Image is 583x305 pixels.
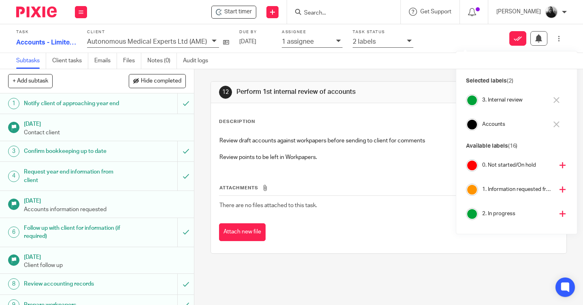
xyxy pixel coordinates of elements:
[420,9,451,15] span: Get Support
[466,77,567,85] p: Selected labels
[8,278,19,290] div: 8
[236,88,406,96] h1: Perform 1st internal review of accounts
[219,119,255,125] p: Description
[147,53,177,69] a: Notes (0)
[24,166,121,186] h1: Request year end information from client
[8,171,19,182] div: 4
[219,203,317,208] span: There are no files attached to this task.
[8,74,53,88] button: + Add subtask
[24,251,186,261] h1: [DATE]
[282,30,343,35] label: Assignee
[353,30,413,35] label: Task status
[24,261,186,269] p: Client follow up
[219,223,266,241] button: Attach new file
[466,142,567,150] p: Available labels
[482,96,548,104] h4: 3. Internal review
[224,8,252,16] span: Start timer
[24,145,121,157] h1: Confirm bookkeeping up to date
[219,186,258,190] span: Attachments
[183,53,214,69] a: Audit logs
[239,30,272,35] label: Due by
[353,38,376,45] p: 2 labels
[94,53,117,69] a: Emails
[8,98,19,109] div: 1
[482,210,553,218] h4: 2. In progress
[16,30,77,35] label: Task
[211,6,256,19] div: Autonomous Medical Experts Ltd (AME) - Accounts - Limited Company - 2024
[52,53,88,69] a: Client tasks
[482,186,553,193] h4: 1. Information requested from client
[8,146,19,157] div: 3
[482,161,553,169] h4: 0. Not started/On hold
[545,6,558,19] img: IMG_9585.jpg
[219,153,558,161] p: Review points to be left in Workpapers.
[87,38,207,45] p: Autonomous Medical Experts Ltd (AME)
[24,118,186,128] h1: [DATE]
[482,121,548,128] h4: Accounts
[129,74,186,88] button: Hide completed
[219,86,232,99] div: 12
[239,39,256,44] span: [DATE]
[16,53,46,69] a: Subtasks
[508,143,517,149] span: (16)
[282,38,314,45] p: 1 assignee
[507,78,513,84] span: (2)
[24,205,186,214] p: Accounts information requested
[24,195,186,205] h1: [DATE]
[8,227,19,238] div: 6
[141,78,181,85] span: Hide completed
[24,278,121,290] h1: Review accounting records
[24,97,121,110] h1: Notify client of approaching year end
[496,8,541,16] p: [PERSON_NAME]
[303,10,376,17] input: Search
[219,137,558,145] p: Review draft accounts against workpapers before sending to client for comments
[123,53,141,69] a: Files
[87,30,229,35] label: Client
[16,6,57,17] img: Pixie
[24,222,121,243] h1: Follow up with client for information (if required)
[24,129,186,137] p: Contact client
